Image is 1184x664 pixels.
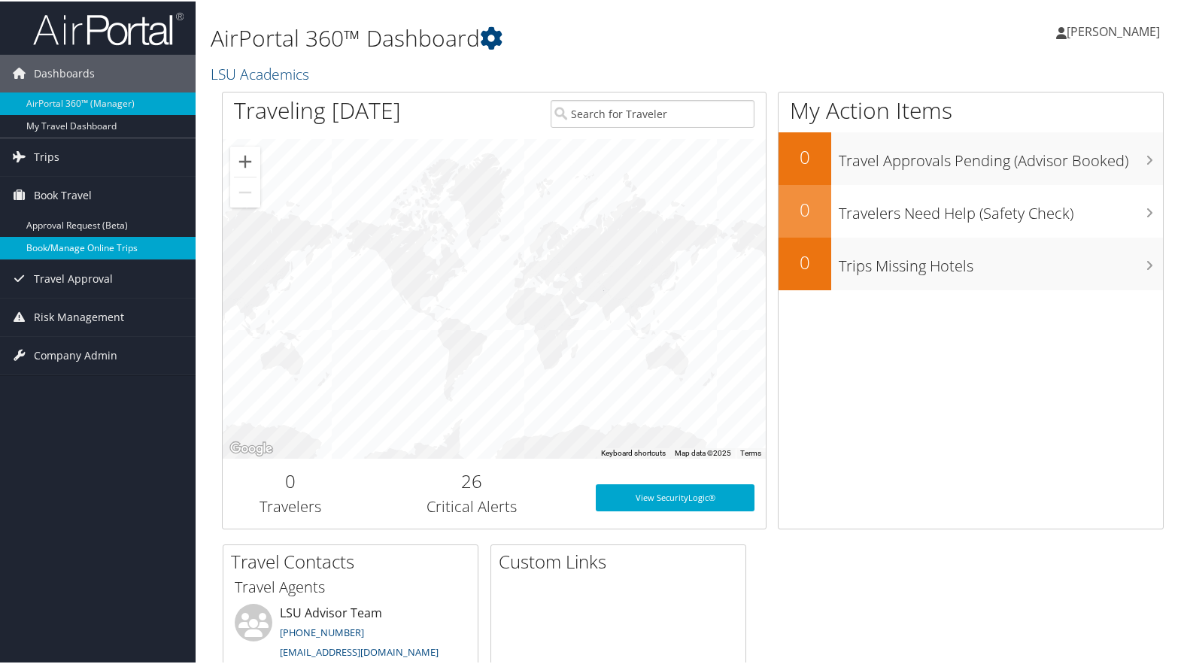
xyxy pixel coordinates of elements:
[211,62,313,83] a: LSU Academics
[280,644,439,657] a: [EMAIL_ADDRESS][DOMAIN_NAME]
[227,602,474,664] li: LSU Advisor Team
[34,137,59,174] span: Trips
[779,196,831,221] h2: 0
[675,447,731,456] span: Map data ©2025
[370,495,574,516] h3: Critical Alerts
[34,335,117,373] span: Company Admin
[499,547,745,573] h2: Custom Links
[779,93,1163,125] h1: My Action Items
[231,547,478,573] h2: Travel Contacts
[280,624,364,638] a: [PHONE_NUMBER]
[34,297,124,335] span: Risk Management
[34,53,95,91] span: Dashboards
[596,483,754,510] a: View SecurityLogic®
[779,236,1163,289] a: 0Trips Missing Hotels
[34,259,113,296] span: Travel Approval
[33,10,184,45] img: airportal-logo.png
[779,143,831,168] h2: 0
[234,93,401,125] h1: Traveling [DATE]
[839,141,1163,170] h3: Travel Approvals Pending (Advisor Booked)
[370,467,574,493] h2: 26
[601,447,666,457] button: Keyboard shortcuts
[34,175,92,213] span: Book Travel
[839,247,1163,275] h3: Trips Missing Hotels
[779,248,831,274] h2: 0
[740,447,761,456] a: Terms (opens in new tab)
[211,21,854,53] h1: AirPortal 360™ Dashboard
[230,176,260,206] button: Zoom out
[230,145,260,175] button: Zoom in
[779,183,1163,236] a: 0Travelers Need Help (Safety Check)
[779,131,1163,183] a: 0Travel Approvals Pending (Advisor Booked)
[226,438,276,457] img: Google
[226,438,276,457] a: Open this area in Google Maps (opens a new window)
[1067,22,1160,38] span: [PERSON_NAME]
[1056,8,1175,53] a: [PERSON_NAME]
[234,495,348,516] h3: Travelers
[551,99,754,126] input: Search for Traveler
[235,575,466,596] h3: Travel Agents
[839,194,1163,223] h3: Travelers Need Help (Safety Check)
[234,467,348,493] h2: 0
